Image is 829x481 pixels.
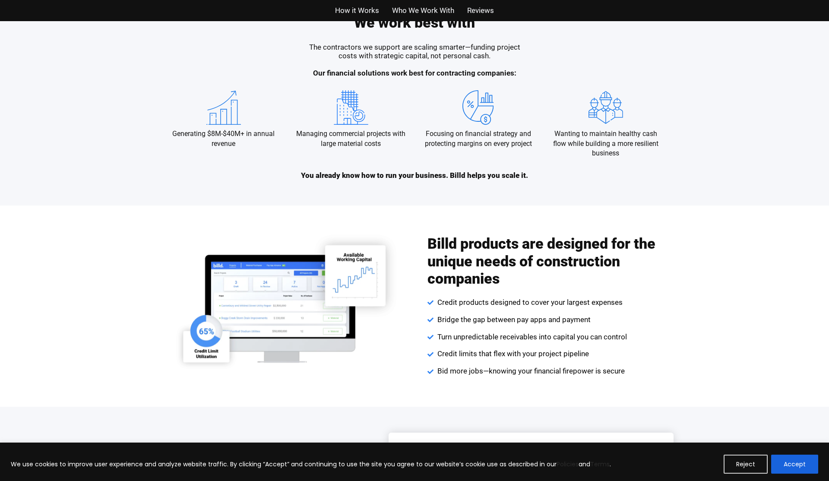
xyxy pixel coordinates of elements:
[392,4,454,17] a: Who We Work With
[427,235,661,288] h2: Billd products are designed for the unique needs of construction companies
[557,460,579,468] a: Policies
[313,69,516,77] b: Our financial solutions work best for contracting companies:
[467,4,494,17] a: Reviews
[11,459,611,469] p: We use cookies to improve user experience and analyze website traffic. By clicking “Accept” and c...
[435,332,627,342] span: Turn unpredictable receivables into capital you can control
[435,315,591,325] span: Bridge the gap between pay apps and payment
[307,43,522,77] div: The contractors we support are scaling smarter—funding project costs with strategic capital, not ...
[724,455,768,474] button: Reject
[335,4,379,17] a: How it Works
[263,171,566,180] div: You already know how to run your business. Billd helps you scale it.
[423,129,533,149] p: Focusing on financial strategy and protecting margins on every project
[435,297,623,308] span: Credit products designed to cover your largest expenses
[435,366,625,377] span: Bid more jobs—knowing your financial firepower is secure
[551,129,661,158] p: Wanting to maintain healthy cash flow while building a more resilient business
[168,129,278,149] p: Generating $8M-$40M+ in annual revenue
[435,349,589,359] span: Credit limits that flex with your project pipeline
[590,460,610,468] a: Terms
[296,129,406,149] p: Managing commercial projects with large material costs
[771,455,818,474] button: Accept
